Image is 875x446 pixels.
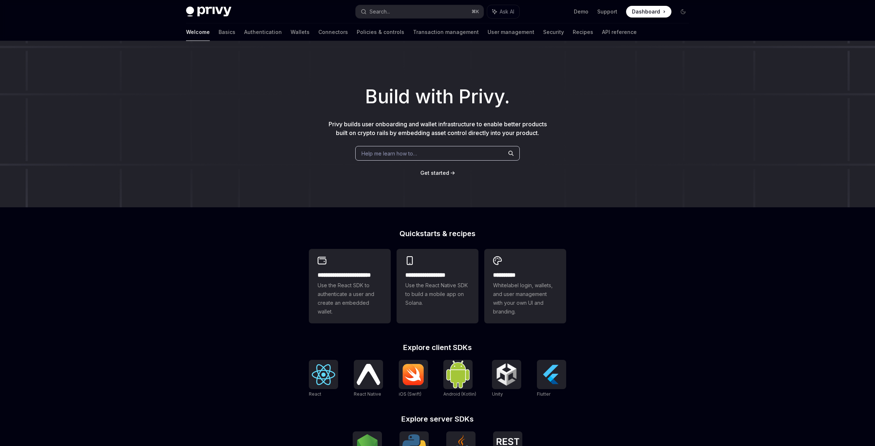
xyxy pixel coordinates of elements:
img: iOS (Swift) [402,364,425,385]
span: Flutter [537,391,550,397]
button: Toggle dark mode [677,6,689,18]
a: UnityUnity [492,360,521,398]
a: Authentication [244,23,282,41]
a: User management [488,23,534,41]
h2: Explore server SDKs [309,415,566,423]
button: Ask AI [487,5,519,18]
div: Search... [370,7,390,16]
span: ⌘ K [471,9,479,15]
a: Support [597,8,617,15]
span: Use the React Native SDK to build a mobile app on Solana. [405,281,470,307]
a: Policies & controls [357,23,404,41]
span: Android (Kotlin) [443,391,476,397]
h2: Quickstarts & recipes [309,230,566,237]
button: Search...⌘K [356,5,484,18]
a: Android (Kotlin)Android (Kotlin) [443,360,476,398]
a: Demo [574,8,588,15]
a: **** *****Whitelabel login, wallets, and user management with your own UI and branding. [484,249,566,323]
a: API reference [602,23,637,41]
a: Get started [420,169,449,177]
span: Use the React SDK to authenticate a user and create an embedded wallet. [318,281,382,316]
a: Security [543,23,564,41]
span: iOS (Swift) [399,391,421,397]
span: Unity [492,391,503,397]
span: Privy builds user onboarding and wallet infrastructure to enable better products built on crypto ... [329,120,547,137]
h1: Build with Privy. [12,82,863,111]
span: Dashboard [632,8,660,15]
a: iOS (Swift)iOS (Swift) [399,360,428,398]
a: **** **** **** ***Use the React Native SDK to build a mobile app on Solana. [397,249,478,323]
span: Whitelabel login, wallets, and user management with your own UI and branding. [493,281,557,316]
span: Ask AI [500,8,514,15]
img: React [312,364,335,385]
a: Recipes [573,23,593,41]
a: Wallets [291,23,310,41]
img: Unity [495,363,518,386]
h2: Explore client SDKs [309,344,566,351]
span: React [309,391,321,397]
a: React NativeReact Native [354,360,383,398]
a: FlutterFlutter [537,360,566,398]
span: Help me learn how to… [361,150,417,157]
span: React Native [354,391,381,397]
a: Basics [219,23,235,41]
a: ReactReact [309,360,338,398]
a: Connectors [318,23,348,41]
span: Get started [420,170,449,176]
img: Android (Kotlin) [446,361,470,388]
a: Dashboard [626,6,671,18]
img: Flutter [540,363,563,386]
a: Transaction management [413,23,479,41]
a: Welcome [186,23,210,41]
img: dark logo [186,7,231,17]
img: React Native [357,364,380,385]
